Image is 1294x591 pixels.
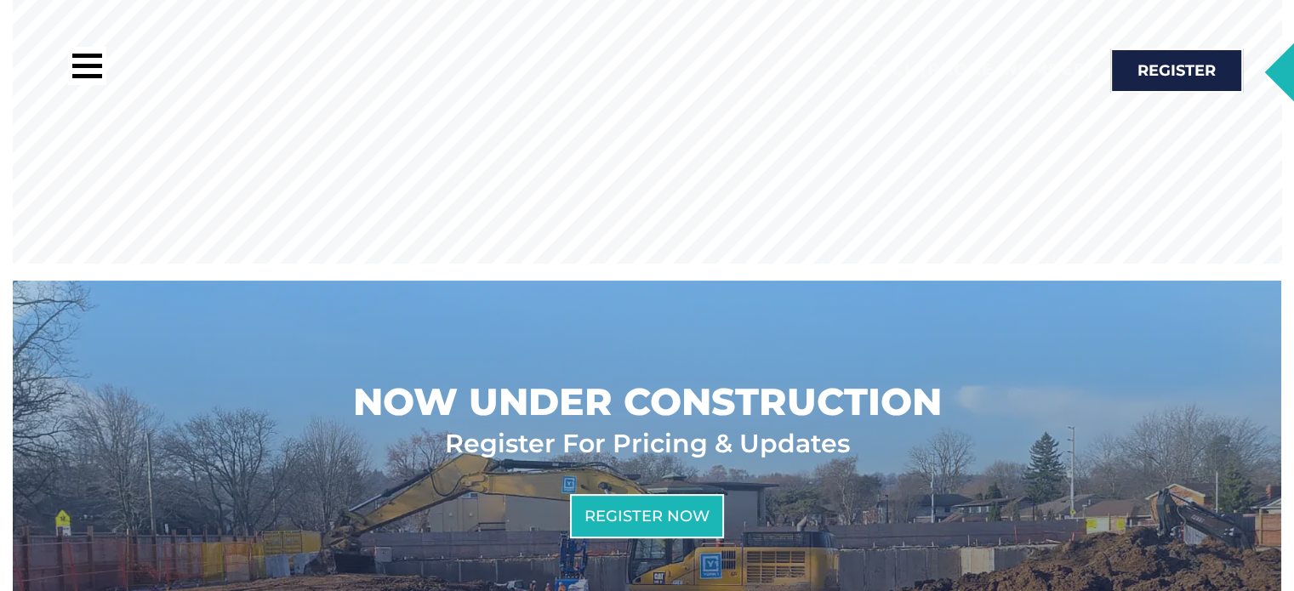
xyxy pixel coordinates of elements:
a: Register [1110,48,1243,93]
span: Register Now [584,509,710,524]
h2: Now Under Construction [353,378,942,426]
a: [PHONE_NUMBER] [921,60,1093,79]
a: Register Now [570,494,724,538]
h2: Call: [866,60,1093,81]
span: Register [1137,63,1216,78]
h2: Register For Pricing & Updates [445,427,850,460]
